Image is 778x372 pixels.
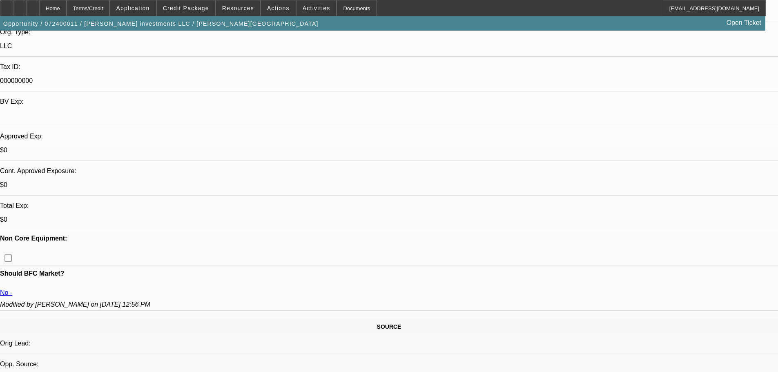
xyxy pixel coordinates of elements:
[116,5,149,11] span: Application
[222,5,254,11] span: Resources
[163,5,209,11] span: Credit Package
[723,16,765,30] a: Open Ticket
[377,323,401,330] span: SOURCE
[157,0,215,16] button: Credit Package
[261,0,296,16] button: Actions
[296,0,337,16] button: Activities
[303,5,330,11] span: Activities
[216,0,260,16] button: Resources
[110,0,156,16] button: Application
[3,20,319,27] span: Opportunity / 072400011 / [PERSON_NAME] investments LLC / [PERSON_NAME][GEOGRAPHIC_DATA]
[267,5,290,11] span: Actions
